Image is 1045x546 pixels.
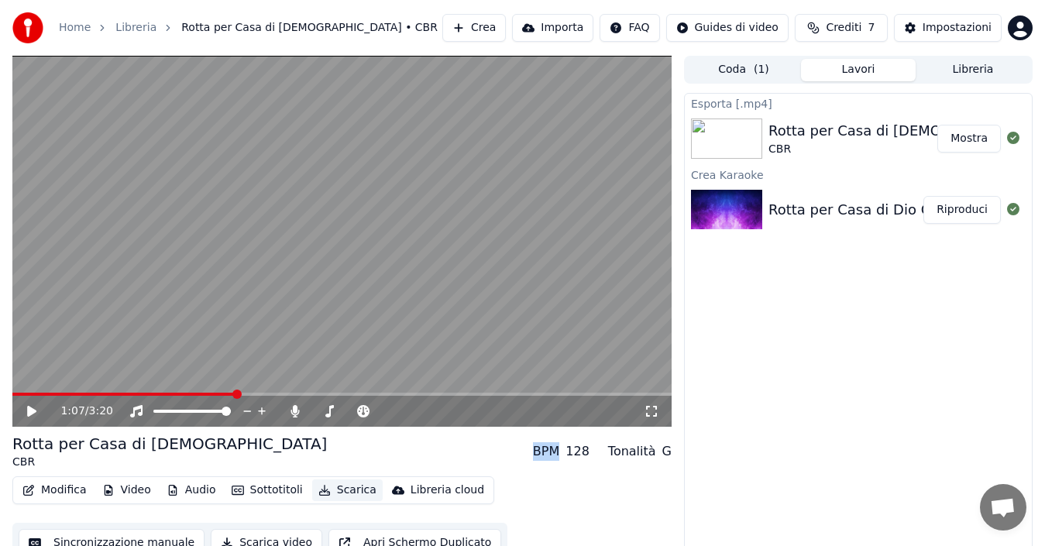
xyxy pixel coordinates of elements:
div: BPM [533,442,559,461]
button: Crediti7 [795,14,888,42]
button: Audio [160,479,222,501]
button: Coda [686,59,801,81]
nav: breadcrumb [59,20,438,36]
span: 7 [868,20,875,36]
a: Home [59,20,91,36]
button: Lavori [801,59,916,81]
button: Importa [512,14,593,42]
div: CBR [12,455,327,470]
div: Crea Karaoke [685,165,1032,184]
span: Crediti [826,20,861,36]
span: Rotta per Casa di [DEMOGRAPHIC_DATA] • CBR [181,20,438,36]
button: Sottotitoli [225,479,309,501]
button: FAQ [600,14,659,42]
button: Impostazioni [894,14,1002,42]
div: G [662,442,672,461]
span: 1:07 [60,403,84,419]
button: Mostra [937,125,1001,153]
div: Rotta per Casa di Dio CBR [768,199,950,221]
div: / [60,403,98,419]
button: Video [96,479,157,501]
button: Modifica [16,479,93,501]
div: Esporta [.mp4] [685,94,1032,112]
button: Riproduci [923,196,1001,224]
div: 128 [565,442,590,461]
button: Libreria [916,59,1030,81]
div: Rotta per Casa di [DEMOGRAPHIC_DATA] [12,433,327,455]
div: Impostazioni [923,20,992,36]
a: Libreria [115,20,156,36]
span: ( 1 ) [754,62,769,77]
button: Scarica [312,479,383,501]
button: Guides di video [666,14,789,42]
img: youka [12,12,43,43]
div: Aprire la chat [980,484,1026,531]
span: 3:20 [89,403,113,419]
div: Tonalità [608,442,656,461]
button: Crea [442,14,506,42]
div: Libreria cloud [411,482,484,498]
